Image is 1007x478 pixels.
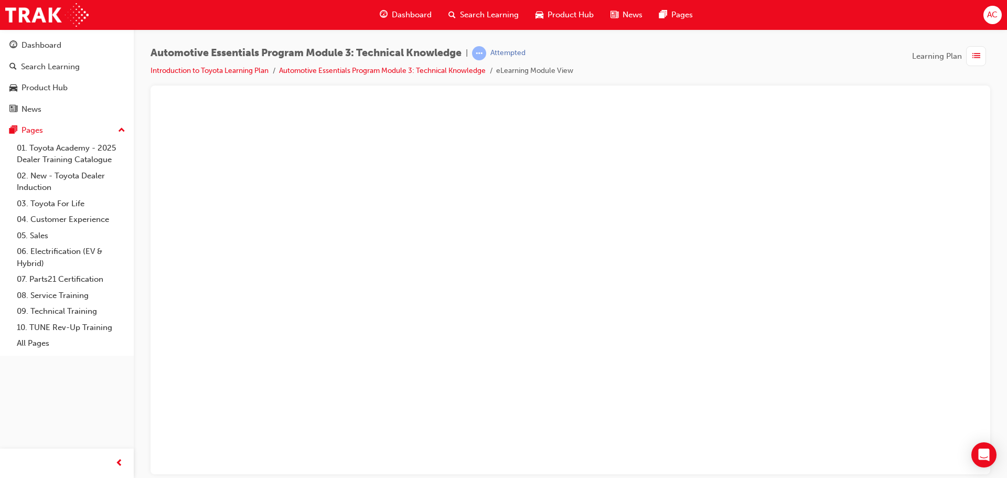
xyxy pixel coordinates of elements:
[535,8,543,22] span: car-icon
[472,46,486,60] span: learningRecordVerb_ATTEMPT-icon
[22,82,68,94] div: Product Hub
[460,9,519,21] span: Search Learning
[4,121,130,140] button: Pages
[13,196,130,212] a: 03. Toyota For Life
[13,303,130,320] a: 09. Technical Training
[548,9,594,21] span: Product Hub
[440,4,527,26] a: search-iconSearch Learning
[4,100,130,119] a: News
[987,9,998,21] span: AC
[651,4,701,26] a: pages-iconPages
[13,168,130,196] a: 02. New - Toyota Dealer Induction
[527,4,602,26] a: car-iconProduct Hub
[21,61,80,73] div: Search Learning
[4,57,130,77] a: Search Learning
[659,8,667,22] span: pages-icon
[448,8,456,22] span: search-icon
[13,140,130,168] a: 01. Toyota Academy - 2025 Dealer Training Catalogue
[13,243,130,271] a: 06. Electrification (EV & Hybrid)
[9,105,17,114] span: news-icon
[671,9,693,21] span: Pages
[4,36,130,55] a: Dashboard
[623,9,642,21] span: News
[22,124,43,136] div: Pages
[13,271,130,288] a: 07. Parts21 Certification
[13,320,130,336] a: 10. TUNE Rev-Up Training
[972,50,980,63] span: list-icon
[490,48,526,58] div: Attempted
[279,66,486,75] a: Automotive Essentials Program Module 3: Technical Knowledge
[13,335,130,352] a: All Pages
[4,78,130,98] a: Product Hub
[118,124,125,137] span: up-icon
[5,3,89,27] img: Trak
[380,8,388,22] span: guage-icon
[4,34,130,121] button: DashboardSearch LearningProduct HubNews
[392,9,432,21] span: Dashboard
[610,8,618,22] span: news-icon
[496,65,573,77] li: eLearning Module View
[151,66,269,75] a: Introduction to Toyota Learning Plan
[466,47,468,59] span: |
[13,228,130,244] a: 05. Sales
[115,457,123,470] span: prev-icon
[9,126,17,135] span: pages-icon
[371,4,440,26] a: guage-iconDashboard
[13,211,130,228] a: 04. Customer Experience
[912,46,990,66] button: Learning Plan
[22,39,61,51] div: Dashboard
[151,47,462,59] span: Automotive Essentials Program Module 3: Technical Knowledge
[602,4,651,26] a: news-iconNews
[9,41,17,50] span: guage-icon
[983,6,1002,24] button: AC
[22,103,41,115] div: News
[13,288,130,304] a: 08. Service Training
[912,50,962,62] span: Learning Plan
[9,62,17,72] span: search-icon
[9,83,17,93] span: car-icon
[971,442,997,468] div: Open Intercom Messenger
